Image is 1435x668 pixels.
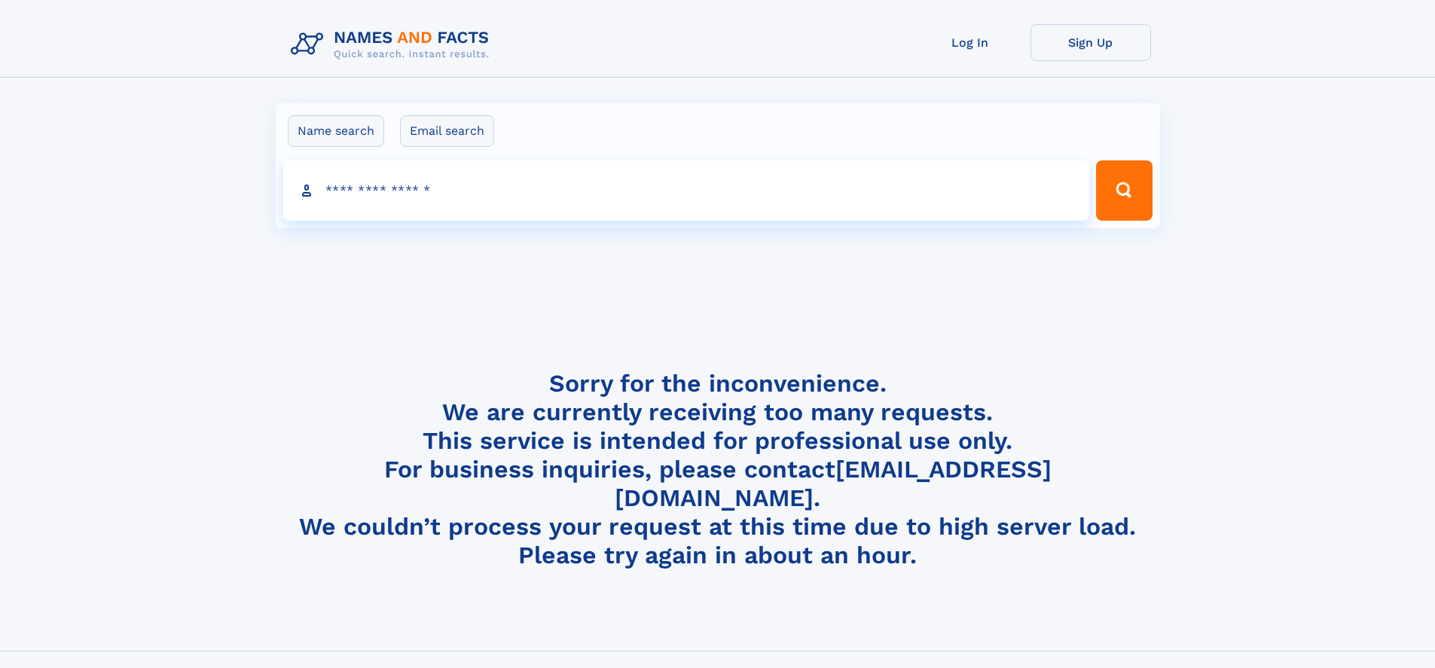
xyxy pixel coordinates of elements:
[400,115,494,147] label: Email search
[615,455,1052,512] a: [EMAIL_ADDRESS][DOMAIN_NAME]
[285,369,1151,570] h4: Sorry for the inconvenience. We are currently receiving too many requests. This service is intend...
[285,24,502,65] img: Logo Names and Facts
[288,115,384,147] label: Name search
[910,24,1030,61] a: Log In
[1096,160,1152,221] button: Search Button
[283,160,1090,221] input: search input
[1030,24,1151,61] a: Sign Up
